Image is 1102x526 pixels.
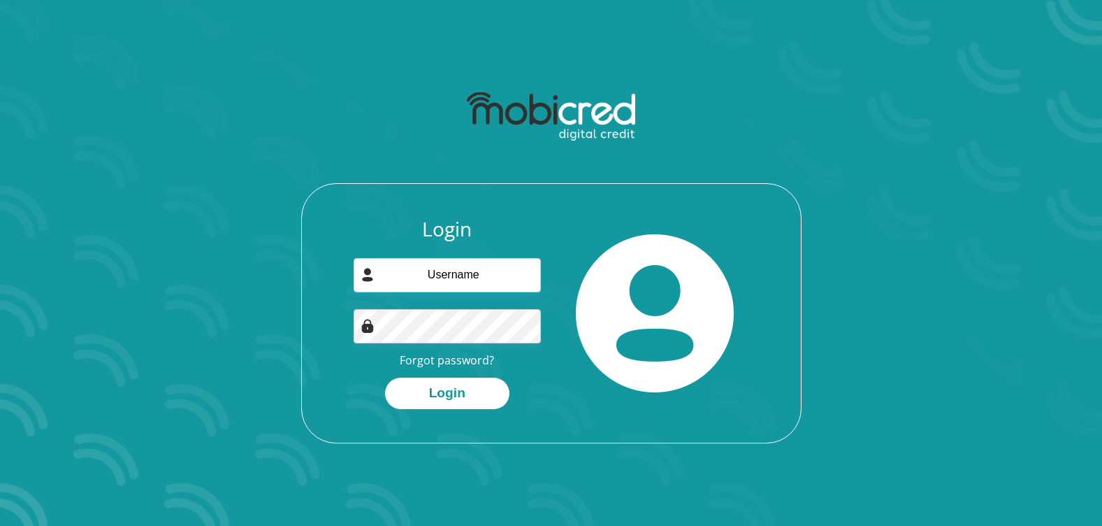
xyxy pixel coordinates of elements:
[467,92,635,141] img: mobicred logo
[400,353,494,368] a: Forgot password?
[354,218,541,241] h3: Login
[385,378,509,409] button: Login
[361,268,375,282] img: user-icon image
[354,258,541,292] input: Username
[361,319,375,333] img: Image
